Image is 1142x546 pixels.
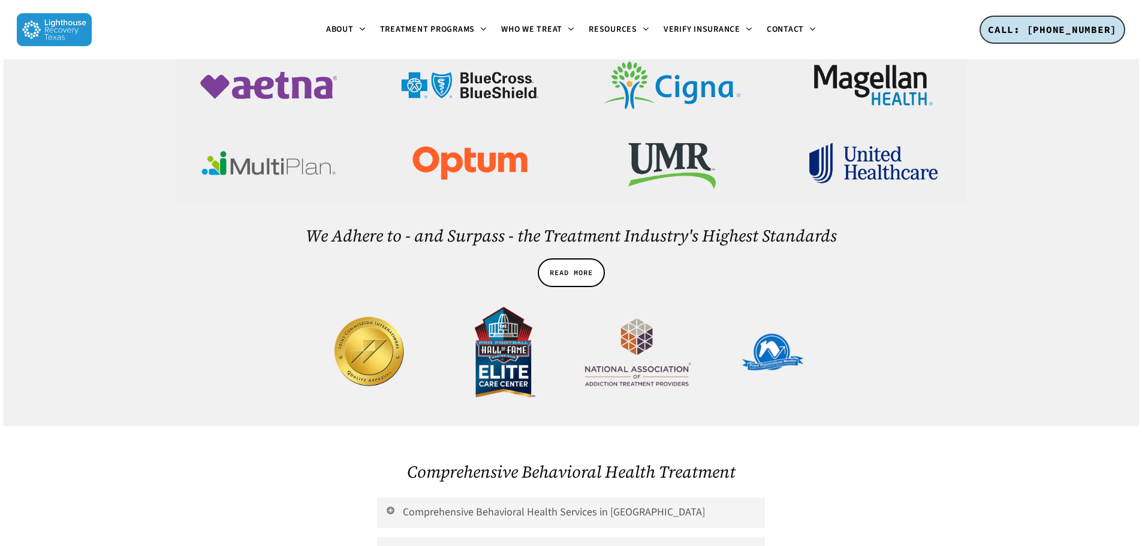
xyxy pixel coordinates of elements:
span: About [326,23,354,35]
h2: Comprehensive Behavioral Health Treatment [377,462,764,481]
a: Treatment Programs [373,25,495,35]
a: Verify Insurance [656,25,760,35]
a: About [319,25,373,35]
span: Who We Treat [501,23,562,35]
a: Contact [760,25,823,35]
a: CALL: [PHONE_NUMBER] [980,16,1125,44]
h2: We Adhere to - and Surpass - the Treatment Industry's Highest Standards [176,226,966,245]
span: CALL: [PHONE_NUMBER] [988,23,1117,35]
a: Resources [581,25,656,35]
span: Treatment Programs [380,23,475,35]
a: READ MORE [538,258,605,287]
span: Resources [589,23,637,35]
a: Comprehensive Behavioral Health Services in [GEOGRAPHIC_DATA] [377,497,764,528]
img: Lighthouse Recovery Texas [17,13,92,46]
span: READ MORE [550,267,593,279]
span: Contact [767,23,804,35]
a: Who We Treat [494,25,581,35]
span: Verify Insurance [664,23,740,35]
